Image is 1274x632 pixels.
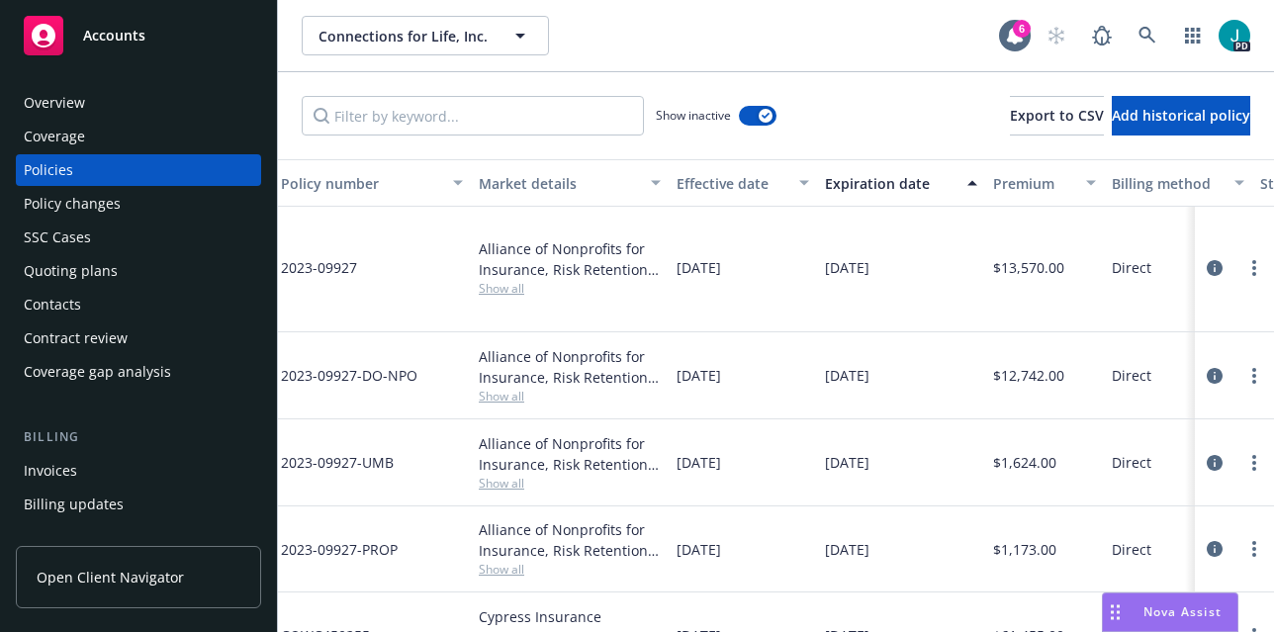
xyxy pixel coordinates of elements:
[669,159,817,207] button: Effective date
[1203,256,1227,280] a: circleInformation
[302,96,644,135] input: Filter by keyword...
[24,455,77,487] div: Invoices
[817,159,985,207] button: Expiration date
[1037,16,1076,55] a: Start snowing
[677,173,787,194] div: Effective date
[479,173,639,194] div: Market details
[993,539,1056,560] span: $1,173.00
[1112,452,1151,473] span: Direct
[677,539,721,560] span: [DATE]
[24,87,85,119] div: Overview
[471,159,669,207] button: Market details
[281,173,441,194] div: Policy number
[1010,106,1104,125] span: Export to CSV
[318,26,490,46] span: Connections for Life, Inc.
[677,257,721,278] span: [DATE]
[1013,20,1031,38] div: 6
[1112,173,1223,194] div: Billing method
[16,188,261,220] a: Policy changes
[993,365,1064,386] span: $12,742.00
[1112,257,1151,278] span: Direct
[1102,592,1238,632] button: Nova Assist
[302,16,549,55] button: Connections for Life, Inc.
[24,121,85,152] div: Coverage
[825,257,869,278] span: [DATE]
[16,154,261,186] a: Policies
[1203,364,1227,388] a: circleInformation
[24,154,73,186] div: Policies
[656,107,731,124] span: Show inactive
[825,173,955,194] div: Expiration date
[24,356,171,388] div: Coverage gap analysis
[1128,16,1167,55] a: Search
[16,222,261,253] a: SSC Cases
[16,356,261,388] a: Coverage gap analysis
[16,455,261,487] a: Invoices
[24,255,118,287] div: Quoting plans
[479,433,661,475] div: Alliance of Nonprofits for Insurance, Risk Retention Group, Inc., Nonprofits Insurance Alliance o...
[24,489,124,520] div: Billing updates
[677,452,721,473] span: [DATE]
[16,522,261,554] a: Account charges
[1112,539,1151,560] span: Direct
[1242,451,1266,475] a: more
[1203,451,1227,475] a: circleInformation
[1242,364,1266,388] a: more
[1082,16,1122,55] a: Report a Bug
[825,365,869,386] span: [DATE]
[37,567,184,587] span: Open Client Navigator
[281,452,394,473] span: 2023-09927-UMB
[479,346,661,388] div: Alliance of Nonprofits for Insurance, Risk Retention Group, Inc., Nonprofits Insurance Alliance o...
[1112,106,1250,125] span: Add historical policy
[993,173,1074,194] div: Premium
[479,519,661,561] div: Alliance of Nonprofits for Insurance, Risk Retention Group, Inc., Nonprofits Insurance Alliance o...
[1010,96,1104,135] button: Export to CSV
[985,159,1104,207] button: Premium
[479,475,661,492] span: Show all
[1242,537,1266,561] a: more
[479,238,661,280] div: Alliance of Nonprofits for Insurance, Risk Retention Group, Inc., Nonprofits Insurance Alliance o...
[281,539,398,560] span: 2023-09927-PROP
[16,255,261,287] a: Quoting plans
[479,561,661,578] span: Show all
[1103,593,1128,631] div: Drag to move
[16,322,261,354] a: Contract review
[1242,256,1266,280] a: more
[479,280,661,297] span: Show all
[16,87,261,119] a: Overview
[1112,365,1151,386] span: Direct
[281,365,417,386] span: 2023-09927-DO-NPO
[993,257,1064,278] span: $13,570.00
[677,365,721,386] span: [DATE]
[1112,96,1250,135] button: Add historical policy
[16,427,261,447] div: Billing
[1143,603,1222,620] span: Nova Assist
[479,388,661,405] span: Show all
[16,489,261,520] a: Billing updates
[16,8,261,63] a: Accounts
[1173,16,1213,55] a: Switch app
[1203,537,1227,561] a: circleInformation
[1104,159,1252,207] button: Billing method
[281,257,357,278] span: 2023-09927
[16,289,261,320] a: Contacts
[825,452,869,473] span: [DATE]
[993,452,1056,473] span: $1,624.00
[24,289,81,320] div: Contacts
[16,121,261,152] a: Coverage
[1219,20,1250,51] img: photo
[24,222,91,253] div: SSC Cases
[273,159,471,207] button: Policy number
[24,188,121,220] div: Policy changes
[24,522,134,554] div: Account charges
[83,28,145,44] span: Accounts
[24,322,128,354] div: Contract review
[825,539,869,560] span: [DATE]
